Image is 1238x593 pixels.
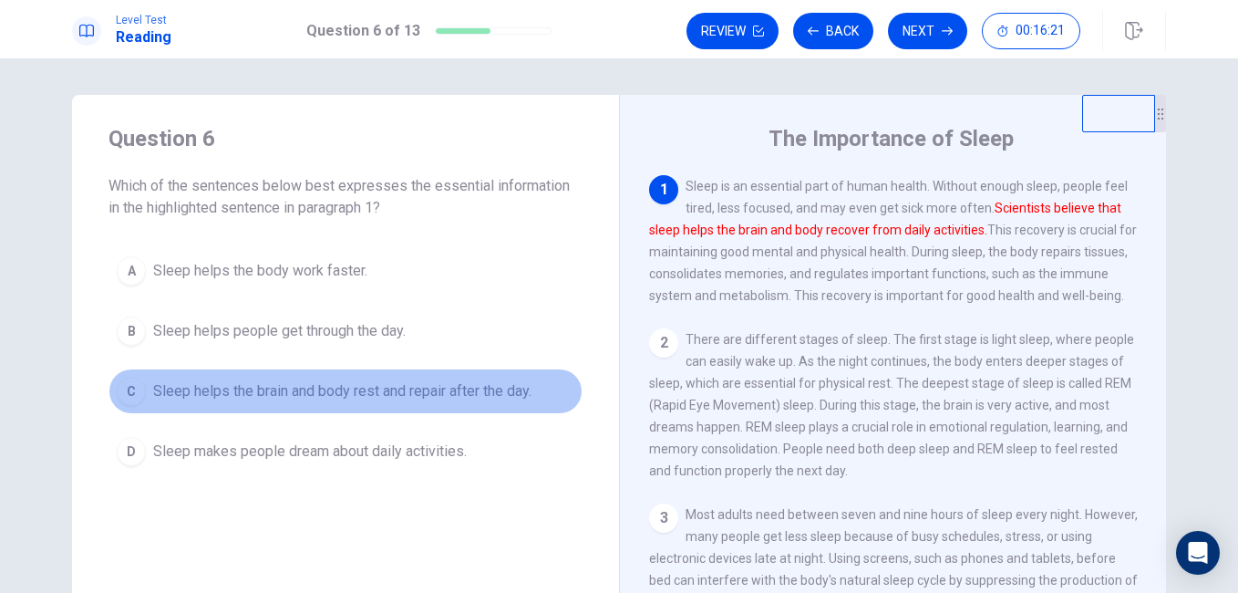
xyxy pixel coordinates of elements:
div: 2 [649,328,678,358]
h4: The Importance of Sleep [769,124,1014,153]
span: Which of the sentences below best expresses the essential information in the highlighted sentence... [108,175,583,219]
span: Sleep helps people get through the day. [153,320,406,342]
span: There are different stages of sleep. The first stage is light sleep, where people can easily wake... [649,332,1134,478]
div: B [117,317,146,346]
span: Level Test [116,14,171,26]
span: Sleep makes people dream about daily activities. [153,441,467,463]
div: C [117,377,146,406]
button: ASleep helps the body work faster. [108,248,583,294]
button: CSleep helps the brain and body rest and repair after the day. [108,369,583,414]
button: 00:16:21 [982,13,1080,49]
h1: Question 6 of 13 [306,20,420,42]
div: A [117,256,146,286]
span: 00:16:21 [1016,24,1065,38]
span: Sleep is an essential part of human health. Without enough sleep, people feel tired, less focused... [649,179,1137,303]
button: Back [793,13,873,49]
span: Sleep helps the body work faster. [153,260,367,282]
h4: Question 6 [108,124,583,153]
div: 3 [649,504,678,533]
div: Open Intercom Messenger [1176,531,1220,575]
div: D [117,437,146,466]
h1: Reading [116,26,171,48]
button: Next [888,13,967,49]
button: BSleep helps people get through the day. [108,308,583,354]
span: Sleep helps the brain and body rest and repair after the day. [153,380,531,402]
button: Review [686,13,779,49]
button: DSleep makes people dream about daily activities. [108,429,583,474]
div: 1 [649,175,678,204]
